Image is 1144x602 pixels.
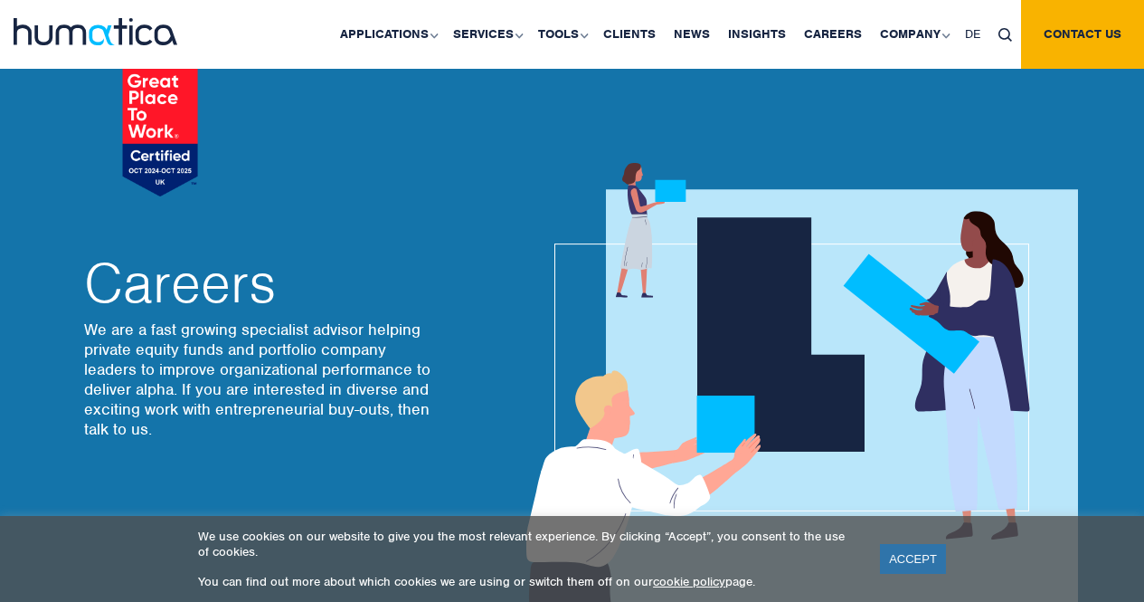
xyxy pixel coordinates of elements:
[84,320,437,439] p: We are a fast growing specialist advisor helping private equity funds and portfolio company leade...
[84,256,437,311] h2: Careers
[653,574,725,589] a: cookie policy
[198,574,857,589] p: You can find out more about which cookies we are using or switch them off on our page.
[998,28,1012,42] img: search_icon
[14,18,177,45] img: logo
[965,26,980,42] span: DE
[198,529,857,559] p: We use cookies on our website to give you the most relevant experience. By clicking “Accept”, you...
[880,544,946,574] a: ACCEPT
